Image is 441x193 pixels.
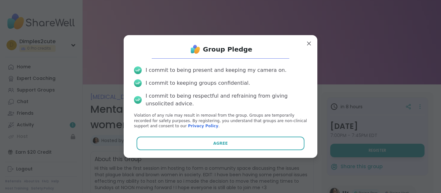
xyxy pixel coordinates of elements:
[137,137,305,150] button: Agree
[189,43,202,56] img: ShareWell Logo
[146,79,250,87] div: I commit to keeping groups confidential.
[188,124,218,128] a: Privacy Policy
[146,66,286,74] div: I commit to being present and keeping my camera on.
[213,140,228,146] span: Agree
[146,92,307,108] div: I commit to being respectful and refraining from giving unsolicited advice.
[134,113,307,129] p: Violation of any rule may result in removal from the group. Groups are temporarily recorded for s...
[203,45,252,54] h1: Group Pledge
